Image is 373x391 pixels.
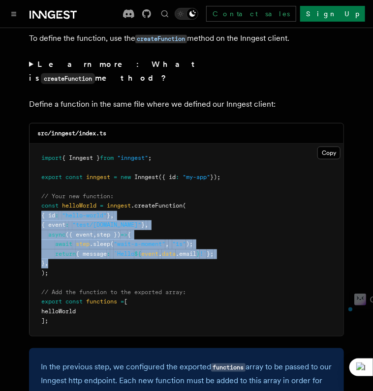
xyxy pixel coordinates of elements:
[41,308,76,315] span: helloWorld
[114,174,117,180] span: =
[183,202,186,209] span: (
[41,270,48,276] span: );
[41,317,48,324] span: ];
[90,241,110,247] span: .sleep
[76,250,107,257] span: { message
[45,260,48,267] span: ,
[135,33,187,43] a: createFunction
[141,250,158,257] span: event
[41,154,62,161] span: import
[207,250,214,257] span: };
[41,221,65,228] span: { event
[41,260,45,267] span: }
[41,289,186,296] span: // Add the function to the exported array:
[127,231,131,238] span: {
[93,231,96,238] span: ,
[65,231,93,238] span: ({ event
[121,231,127,238] span: =>
[107,202,131,209] span: inngest
[55,212,59,219] span: :
[86,174,110,180] span: inngest
[186,241,193,247] span: );
[300,6,365,22] a: Sign Up
[29,97,344,111] p: Define a function in the same file where we defined our Inngest client:
[158,250,162,257] span: .
[148,154,152,161] span: ;
[317,147,341,159] button: Copy
[110,241,114,247] span: (
[29,31,344,46] p: To define the function, use the method on the Inngest client.
[55,250,76,257] span: return
[175,8,198,20] button: Toggle dark mode
[41,298,62,305] span: export
[162,250,176,257] span: data
[37,130,106,137] code: src/inngest/index.ts
[100,202,103,209] span: =
[41,73,95,84] code: createFunction
[121,174,131,180] span: new
[165,241,169,247] span: ,
[114,250,134,257] span: `Hello
[159,8,171,20] button: Find something...
[135,35,187,43] code: createFunction
[211,363,246,372] code: functions
[86,298,117,305] span: functions
[114,241,165,247] span: "wait-a-moment"
[117,154,148,161] span: "inngest"
[41,174,62,180] span: export
[41,202,59,209] span: const
[196,250,200,257] span: }
[176,174,179,180] span: :
[62,154,100,161] span: { Inngest }
[76,241,90,247] span: step
[172,241,186,247] span: "1s"
[200,250,207,257] span: !`
[158,174,176,180] span: ({ id
[183,174,210,180] span: "my-app"
[62,202,96,209] span: helloWorld
[210,174,220,180] span: });
[121,298,124,305] span: =
[8,8,20,20] button: Toggle navigation
[96,231,121,238] span: step })
[141,221,145,228] span: }
[176,250,196,257] span: .email
[72,221,141,228] span: "test/[DOMAIN_NAME]"
[124,298,127,305] span: [
[107,250,110,257] span: :
[65,174,83,180] span: const
[41,193,114,200] span: // Your new function:
[48,231,65,238] span: async
[134,250,141,257] span: ${
[41,212,55,219] span: { id
[107,212,110,219] span: }
[110,212,114,219] span: ,
[145,221,148,228] span: ,
[55,241,72,247] span: await
[62,212,107,219] span: "hello-world"
[134,174,158,180] span: Inngest
[206,6,296,22] a: Contact sales
[29,60,199,83] strong: Learn more: What is method?
[100,154,114,161] span: from
[29,58,344,86] summary: Learn more: What iscreateFunctionmethod?
[65,221,69,228] span: :
[131,202,183,209] span: .createFunction
[65,298,83,305] span: const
